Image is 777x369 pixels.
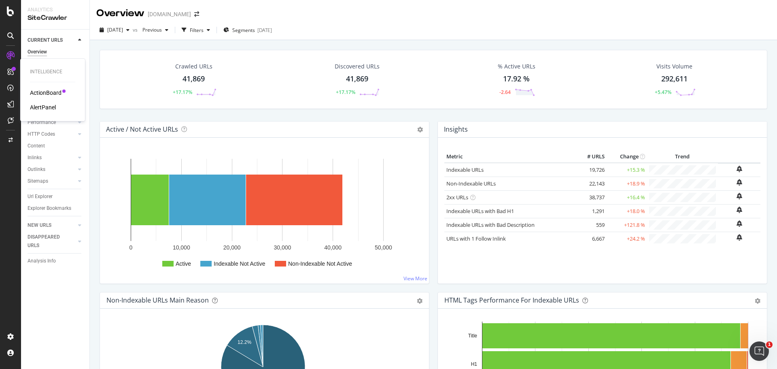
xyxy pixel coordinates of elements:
[28,142,84,150] a: Content
[96,23,133,36] button: [DATE]
[499,89,511,96] div: -2.64
[403,275,427,282] a: View More
[607,163,647,177] td: +15.3 %
[503,74,530,84] div: 17.92 %
[220,23,275,36] button: Segments[DATE]
[375,244,392,251] text: 50,000
[737,220,742,227] div: bell-plus
[28,130,76,139] a: HTTP Codes
[28,118,56,127] div: Performance
[232,27,255,34] span: Segments
[175,62,212,70] div: Crawled URLs
[96,6,144,20] div: Overview
[28,118,76,127] a: Performance
[274,244,291,251] text: 30,000
[28,36,63,45] div: CURRENT URLS
[766,341,773,348] span: 1
[28,165,76,174] a: Outlinks
[129,244,133,251] text: 0
[346,74,368,84] div: 41,869
[28,48,47,56] div: Overview
[446,221,535,228] a: Indexable URLs with Bad Description
[288,260,352,267] text: Non-Indexable Not Active
[28,154,42,162] div: Inlinks
[133,26,139,33] span: vs
[737,179,742,186] div: bell-plus
[30,68,75,75] div: Intelligence
[468,333,478,339] text: Title
[176,260,191,267] text: Active
[574,151,607,163] th: # URLS
[335,62,380,70] div: Discovered URLs
[106,124,178,135] h4: Active / Not Active URLs
[190,27,204,34] div: Filters
[238,339,251,345] text: 12.2%
[574,190,607,204] td: 38,737
[178,23,213,36] button: Filters
[471,361,478,367] text: H1
[417,127,423,132] i: Options
[607,218,647,232] td: +121.8 %
[28,142,45,150] div: Content
[28,177,48,186] div: Sitemaps
[28,257,84,265] a: Analysis Info
[106,296,209,304] div: Non-Indexable URLs Main Reason
[444,151,574,163] th: Metric
[737,234,742,241] div: bell-plus
[737,193,742,199] div: bell-plus
[574,218,607,232] td: 559
[28,192,84,201] a: Url Explorer
[607,190,647,204] td: +16.4 %
[28,154,76,162] a: Inlinks
[28,221,51,230] div: NEW URLS
[647,151,718,163] th: Trend
[28,257,56,265] div: Analysis Info
[148,10,191,18] div: [DOMAIN_NAME]
[737,207,742,213] div: bell-plus
[737,166,742,172] div: bell-plus
[183,74,205,84] div: 41,869
[223,244,241,251] text: 20,000
[173,244,190,251] text: 10,000
[574,177,607,190] td: 22,143
[607,177,647,190] td: +18.9 %
[30,89,62,97] div: ActionBoard
[574,204,607,218] td: 1,291
[28,48,84,56] a: Overview
[28,204,84,213] a: Explorer Bookmarks
[574,163,607,177] td: 19,726
[324,244,342,251] text: 40,000
[194,11,199,17] div: arrow-right-arrow-left
[607,232,647,245] td: +24.2 %
[107,26,123,33] span: 2025 Aug. 8th
[28,221,76,230] a: NEW URLS
[446,180,496,187] a: Non-Indexable URLs
[30,103,56,111] a: AlertPanel
[755,298,760,304] div: gear
[446,235,506,242] a: URLs with 1 Follow Inlink
[656,62,692,70] div: Visits Volume
[214,260,265,267] text: Indexable Not Active
[749,341,769,361] iframe: Intercom live chat
[417,298,422,304] div: gear
[106,151,422,277] svg: A chart.
[444,124,468,135] h4: Insights
[446,166,484,173] a: Indexable URLs
[257,27,272,34] div: [DATE]
[498,62,535,70] div: % Active URLs
[139,26,162,33] span: Previous
[336,89,355,96] div: +17.17%
[139,23,172,36] button: Previous
[28,165,45,174] div: Outlinks
[574,232,607,245] td: 6,667
[28,233,76,250] a: DISAPPEARED URLS
[28,192,53,201] div: Url Explorer
[446,207,514,215] a: Indexable URLs with Bad H1
[661,74,688,84] div: 292,611
[28,233,68,250] div: DISAPPEARED URLS
[28,36,76,45] a: CURRENT URLS
[28,177,76,186] a: Sitemaps
[607,204,647,218] td: +18.0 %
